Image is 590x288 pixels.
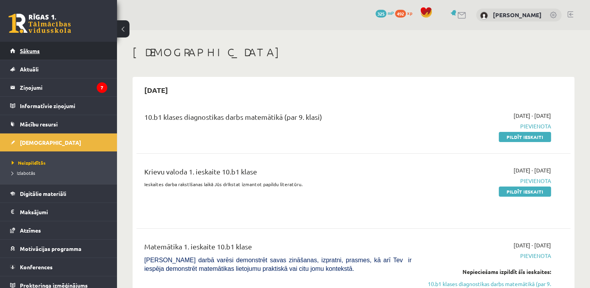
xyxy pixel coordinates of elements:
span: Aktuāli [20,66,39,73]
a: Digitālie materiāli [10,185,107,203]
div: Nepieciešams izpildīt šīs ieskaites: [423,268,551,276]
a: Maksājumi [10,203,107,221]
span: [DEMOGRAPHIC_DATA] [20,139,81,146]
span: xp [407,10,412,16]
span: Digitālie materiāli [20,190,66,197]
a: Izlabotās [12,169,109,176]
span: [PERSON_NAME] darbā varēsi demonstrēt savas zināšanas, izpratni, prasmes, kā arī Tev ir iespēja d... [144,257,411,272]
a: Ziņojumi7 [10,78,107,96]
a: Konferences [10,258,107,276]
span: mP [388,10,394,16]
a: Aktuāli [10,60,107,78]
a: Informatīvie ziņojumi [10,97,107,115]
legend: Maksājumi [20,203,107,221]
span: Mācību resursi [20,121,58,128]
a: [PERSON_NAME] [493,11,542,19]
a: [DEMOGRAPHIC_DATA] [10,133,107,151]
a: 325 mP [376,10,394,16]
span: [DATE] - [DATE] [514,112,551,120]
h2: [DATE] [136,81,176,99]
a: Pildīt ieskaiti [499,132,551,142]
span: 325 [376,10,386,18]
span: Izlabotās [12,170,35,176]
a: Pildīt ieskaiti [499,187,551,197]
div: 10.b1 klases diagnostikas darbs matemātikā (par 9. klasi) [144,112,411,126]
legend: Informatīvie ziņojumi [20,97,107,115]
span: Atzīmes [20,227,41,234]
span: Pievienota [423,252,551,260]
i: 7 [97,82,107,93]
h1: [DEMOGRAPHIC_DATA] [133,46,574,59]
legend: Ziņojumi [20,78,107,96]
p: Ieskaites darba rakstīšanas laikā Jūs drīkstat izmantot papildu literatūru. [144,181,411,188]
a: Motivācijas programma [10,240,107,258]
span: [DATE] - [DATE] [514,241,551,249]
a: Sākums [10,42,107,60]
a: Neizpildītās [12,159,109,166]
div: Krievu valoda 1. ieskaite 10.b1 klase [144,166,411,181]
span: Sākums [20,47,40,54]
span: Motivācijas programma [20,245,82,252]
a: 492 xp [395,10,416,16]
img: Andris Anžans [480,12,488,20]
span: 492 [395,10,406,18]
span: Neizpildītās [12,160,46,166]
a: Rīgas 1. Tālmācības vidusskola [9,14,71,33]
span: Pievienota [423,122,551,130]
span: [DATE] - [DATE] [514,166,551,174]
a: Mācību resursi [10,115,107,133]
div: Matemātika 1. ieskaite 10.b1 klase [144,241,411,256]
a: Atzīmes [10,221,107,239]
span: Pievienota [423,177,551,185]
span: Konferences [20,263,53,270]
